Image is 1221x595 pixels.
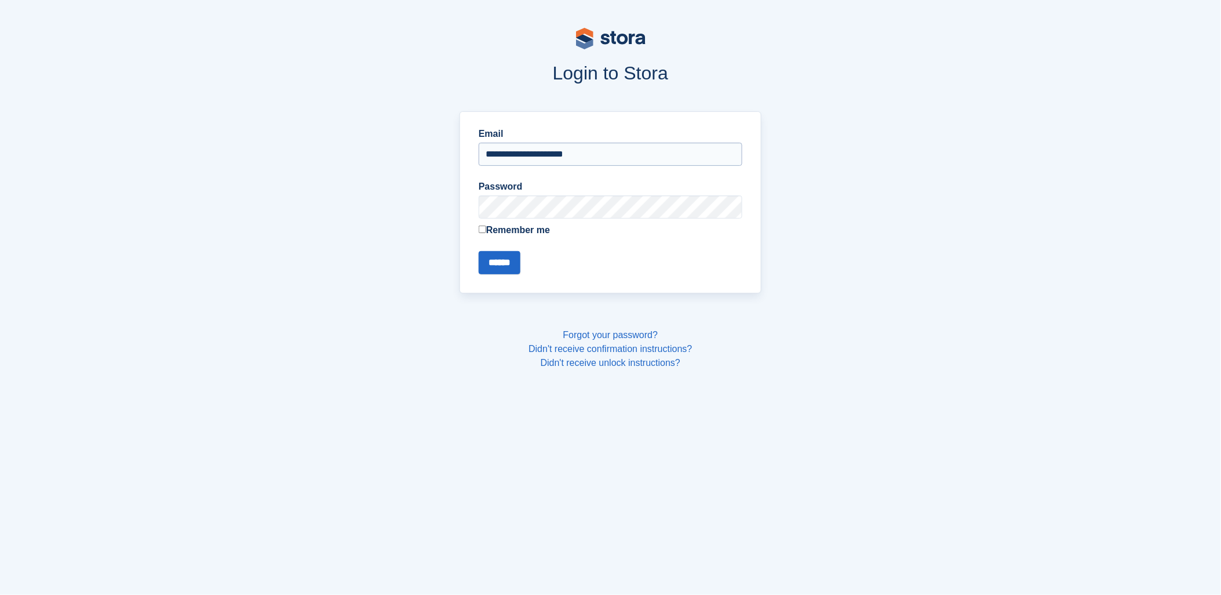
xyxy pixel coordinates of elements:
a: Didn't receive unlock instructions? [541,358,680,368]
label: Password [479,180,742,194]
img: stora-logo-53a41332b3708ae10de48c4981b4e9114cc0af31d8433b30ea865607fb682f29.svg [576,28,646,49]
a: Didn't receive confirmation instructions? [529,344,692,354]
h1: Login to Stora [239,63,983,84]
label: Remember me [479,223,742,237]
label: Email [479,127,742,141]
a: Forgot your password? [563,330,658,340]
input: Remember me [479,226,486,233]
